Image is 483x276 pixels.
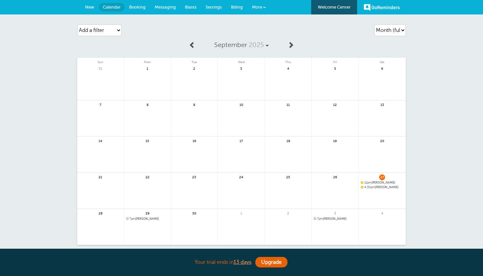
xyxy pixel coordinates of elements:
span: Billing [231,5,243,10]
span: 1 [238,211,244,215]
a: Calendar [99,3,125,12]
span: 11 [285,102,291,107]
span: Settings [206,5,222,10]
a: 4:30pm[PERSON_NAME] [361,186,404,189]
span: Mon [124,58,171,64]
span: 27 [379,174,385,179]
span: 13 [379,102,385,107]
span: 4:30pm [364,186,375,189]
span: 18 [285,138,291,143]
span: Booking [129,5,146,10]
a: September 2025 [199,38,284,52]
span: September [214,41,247,49]
span: New [85,5,94,10]
span: 4 [379,211,385,215]
span: Joshua [361,186,404,189]
span: Tue [171,58,218,64]
a: Upgrade [255,257,287,267]
span: 7 [98,102,103,107]
span: Confirmed. Changing the appointment date will unconfirm the appointment. [361,181,363,184]
span: 4 [285,66,291,71]
span: 8 [145,102,150,107]
span: 30 [191,211,197,215]
span: 12pm [364,181,372,184]
span: Sat [359,58,406,64]
span: Confirmed. Changing the appointment date will unconfirm the appointment. [361,186,363,188]
span: 23 [191,174,197,179]
span: 7pm [129,217,135,220]
span: Blasts [185,5,196,10]
span: 21 [98,174,103,179]
span: 5 [332,66,338,71]
span: 26 [332,174,338,179]
span: Adam [126,217,169,221]
span: 29 [145,211,150,215]
span: 31 [98,66,103,71]
span: 28 [98,211,103,215]
span: Fri [312,58,358,64]
span: 10 [238,102,244,107]
a: 12pm[PERSON_NAME] [361,181,404,185]
div: Your trial ends in . [77,255,406,269]
span: Thu [265,58,311,64]
span: More [252,5,262,10]
span: 19 [332,138,338,143]
span: 24 [238,174,244,179]
span: John [314,217,356,221]
a: 7pm[PERSON_NAME] [126,217,169,221]
a: 13 days [234,259,251,265]
span: Wed [218,58,264,64]
span: 2 [285,211,291,215]
span: Messaging [155,5,176,10]
span: 9 [191,102,197,107]
span: 20 [379,138,385,143]
span: 7pm [317,217,323,220]
span: 1 [145,66,150,71]
span: Sun [77,58,124,64]
span: 14 [98,138,103,143]
a: 7pm[PERSON_NAME] [314,217,356,221]
span: 2025 [249,41,264,49]
span: 25 [285,174,291,179]
span: 2 [191,66,197,71]
span: 3 [238,66,244,71]
span: 15 [145,138,150,143]
span: 22 [145,174,150,179]
span: 12 [332,102,338,107]
span: 3 [332,211,338,215]
span: Mauricio [361,181,404,185]
span: 6 [379,66,385,71]
span: 17 [238,138,244,143]
span: 16 [191,138,197,143]
span: Calendar [103,5,121,10]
